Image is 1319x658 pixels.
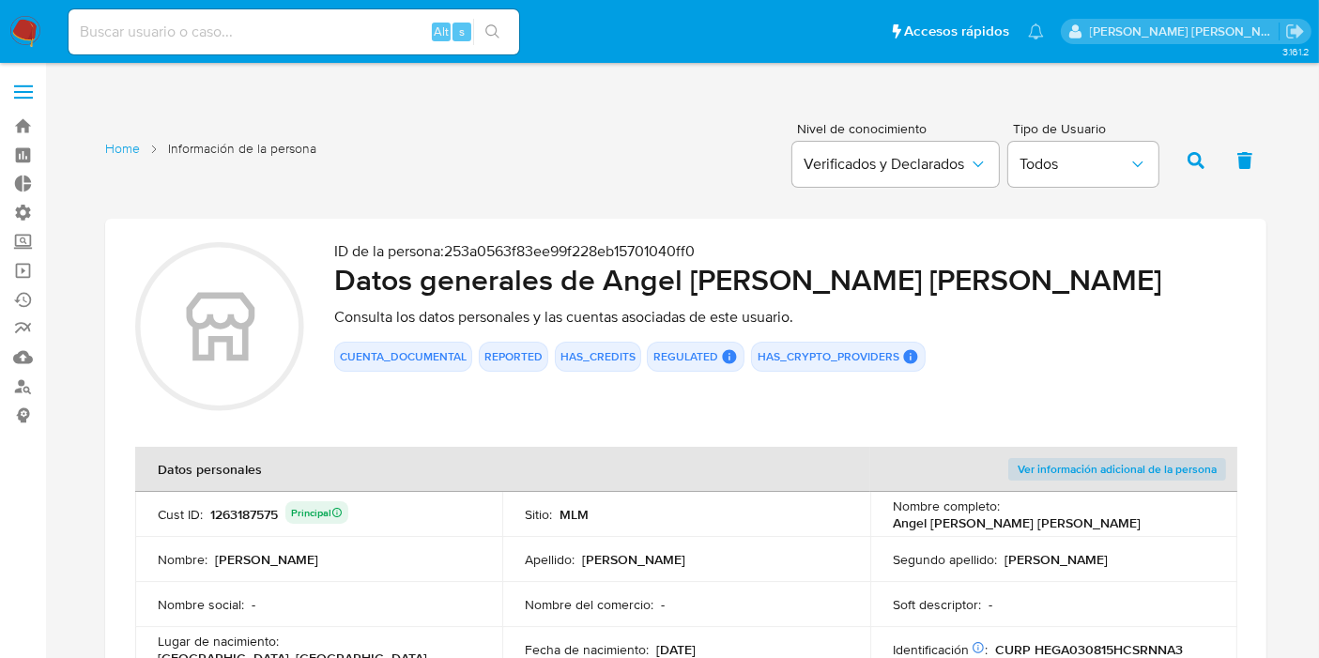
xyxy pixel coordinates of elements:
[804,155,969,174] span: Verificados y Declarados
[459,23,465,40] span: s
[434,23,449,40] span: Alt
[105,132,316,185] nav: List of pages
[1090,23,1280,40] p: daniela.lagunesrodriguez@mercadolibre.com.mx
[473,19,512,45] button: search-icon
[105,140,140,158] a: Home
[1013,122,1163,135] span: Tipo de Usuario
[1020,155,1128,174] span: Todos
[1285,22,1305,41] a: Salir
[792,142,999,187] button: Verificados y Declarados
[168,140,316,158] span: Información de la persona
[904,22,1009,41] span: Accesos rápidos
[1008,142,1158,187] button: Todos
[69,20,519,44] input: Buscar usuario o caso...
[797,122,998,135] span: Nivel de conocimiento
[1028,23,1044,39] a: Notificaciones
